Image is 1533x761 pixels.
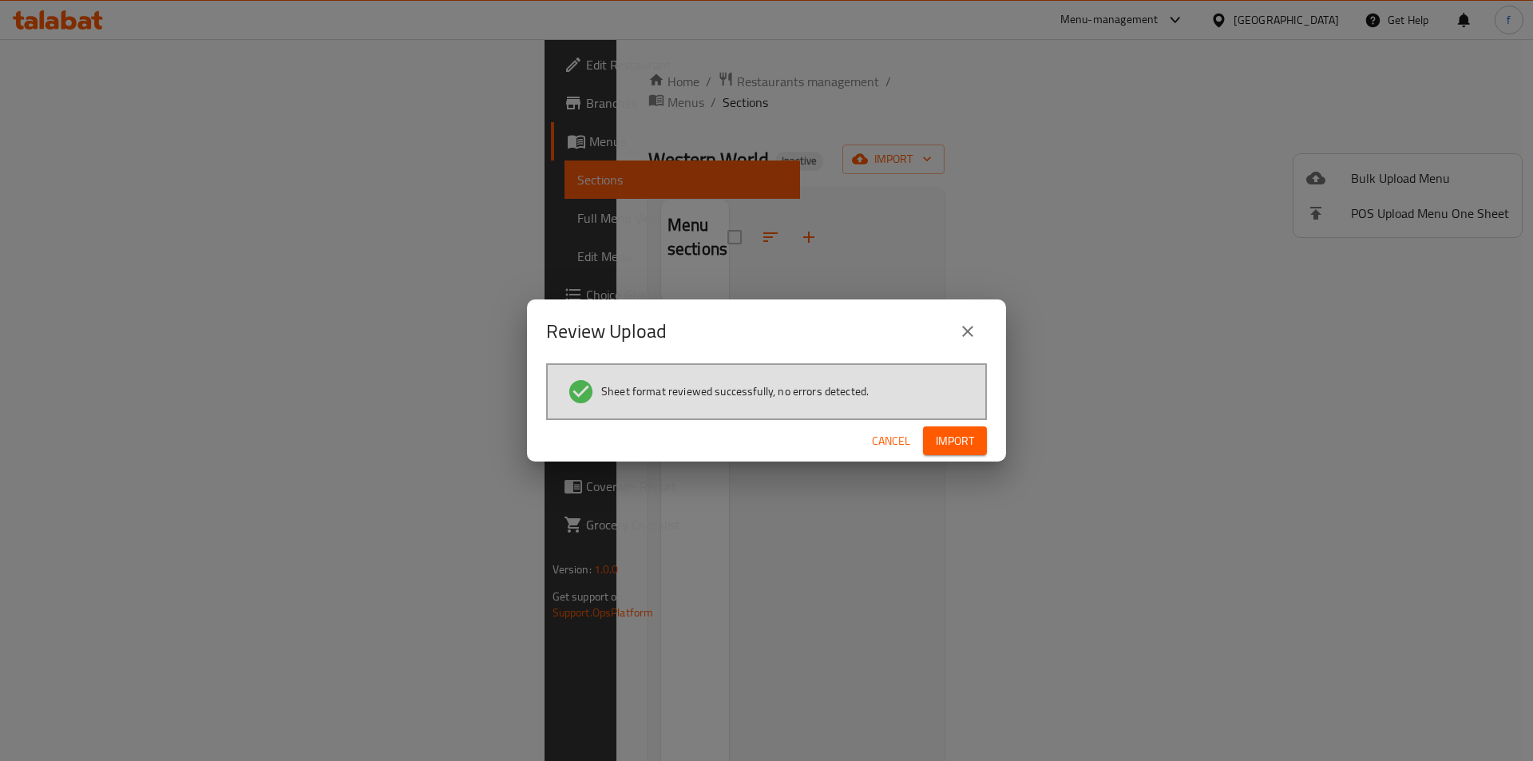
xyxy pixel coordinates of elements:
[923,426,987,456] button: Import
[866,426,917,456] button: Cancel
[872,431,910,451] span: Cancel
[546,319,667,344] h2: Review Upload
[601,383,869,399] span: Sheet format reviewed successfully, no errors detected.
[949,312,987,351] button: close
[936,431,974,451] span: Import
